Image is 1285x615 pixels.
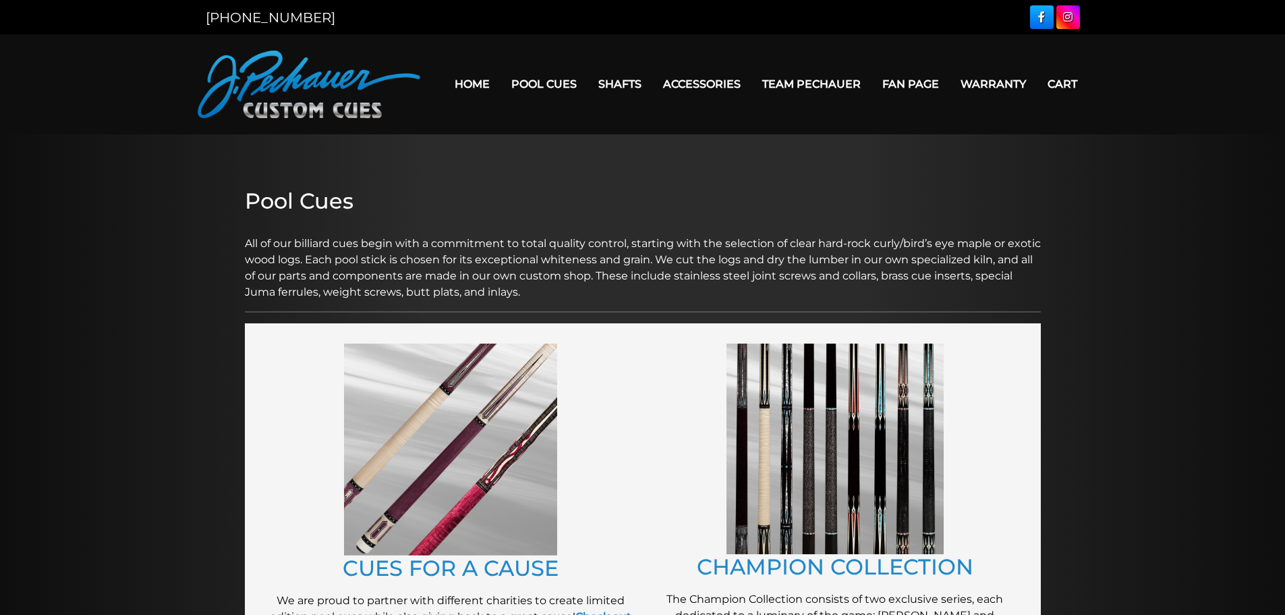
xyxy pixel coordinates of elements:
[751,67,872,101] a: Team Pechauer
[444,67,501,101] a: Home
[588,67,652,101] a: Shafts
[1037,67,1088,101] a: Cart
[697,554,973,580] a: CHAMPION COLLECTION
[652,67,751,101] a: Accessories
[198,51,420,118] img: Pechauer Custom Cues
[950,67,1037,101] a: Warranty
[245,219,1041,300] p: All of our billiard cues begin with a commitment to total quality control, starting with the sele...
[872,67,950,101] a: Fan Page
[343,555,559,581] a: CUES FOR A CAUSE
[245,188,1041,214] h2: Pool Cues
[501,67,588,101] a: Pool Cues
[206,9,335,26] a: [PHONE_NUMBER]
